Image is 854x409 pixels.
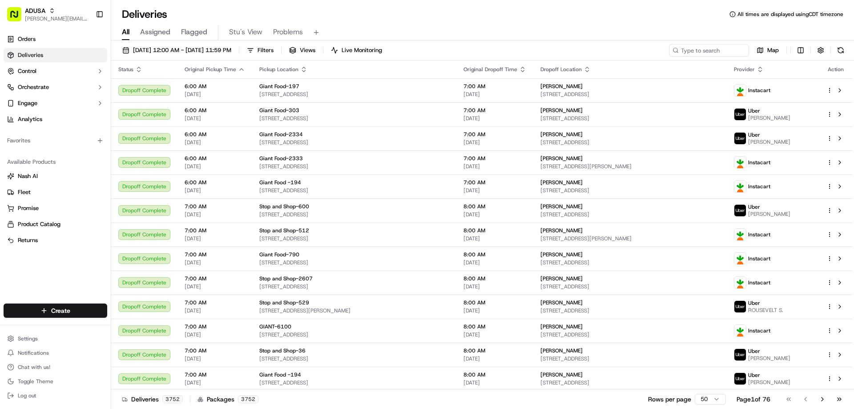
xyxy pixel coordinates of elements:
span: GIANT-6100 [259,323,291,330]
span: [PERSON_NAME] [540,371,583,378]
span: [PERSON_NAME] [748,355,790,362]
span: [DATE] [463,187,526,194]
button: Live Monitoring [327,44,386,57]
img: profile_instacart_ahold_partner.png [734,229,746,240]
span: Giant Food-303 [259,107,299,114]
button: [DATE] 12:00 AM - [DATE] 11:59 PM [118,44,235,57]
h1: Deliveries [122,7,167,21]
span: [DATE] [185,379,245,386]
div: 3752 [238,395,258,403]
span: [STREET_ADDRESS] [259,259,449,266]
span: Uber [748,131,760,138]
span: [PERSON_NAME] [28,138,72,145]
img: profile_instacart_ahold_partner.png [734,181,746,192]
span: • [74,138,77,145]
img: profile_uber_ahold_partner.png [734,109,746,120]
img: profile_uber_ahold_partner.png [734,349,746,360]
p: Welcome 👋 [9,36,162,50]
img: profile_uber_ahold_partner.png [734,373,746,385]
span: Chat with us! [18,364,50,371]
span: [STREET_ADDRESS] [540,211,720,218]
span: [DATE] [463,331,526,338]
span: [STREET_ADDRESS][PERSON_NAME] [259,307,449,314]
button: Views [285,44,319,57]
span: Notifications [18,349,49,356]
span: [DATE] [185,211,245,218]
span: [DATE] [185,355,245,362]
span: [DATE] [185,235,245,242]
div: Deliveries [122,395,183,404]
span: Promise [18,204,39,212]
span: • [74,162,77,169]
img: profile_instacart_ahold_partner.png [734,325,746,336]
span: [PERSON_NAME] [748,211,790,218]
span: Deliveries [18,51,43,59]
span: Returns [18,236,38,244]
span: Instacart [748,183,770,190]
span: 6:00 AM [185,107,245,114]
span: ADUSA [25,6,45,15]
button: Notifications [4,347,107,359]
span: [DATE] [185,139,245,146]
div: Action [826,66,845,73]
span: [PERSON_NAME] [540,227,583,234]
button: [PERSON_NAME][EMAIL_ADDRESS][PERSON_NAME][DOMAIN_NAME] [25,15,89,22]
span: Instacart [748,255,770,262]
span: [DATE] [463,91,526,98]
span: Flagged [181,27,207,37]
span: Instacart [748,159,770,166]
button: Promise [4,201,107,215]
span: All [122,27,129,37]
span: Log out [18,392,36,399]
span: API Documentation [84,199,143,208]
span: [STREET_ADDRESS] [259,91,449,98]
span: Pickup Location [259,66,298,73]
div: Packages [197,395,258,404]
span: Dropoff Location [540,66,582,73]
span: Instacart [748,327,770,334]
button: Returns [4,233,107,247]
a: Fleet [7,188,104,196]
span: 8:00 AM [463,299,526,306]
span: 7:00 AM [185,299,245,306]
button: Control [4,64,107,78]
span: [DATE] [79,162,97,169]
span: [STREET_ADDRESS] [540,187,720,194]
span: [PERSON_NAME] [540,203,583,210]
span: 7:00 AM [185,347,245,354]
span: Original Dropoff Time [463,66,517,73]
span: [STREET_ADDRESS] [540,115,720,122]
span: [DATE] [463,259,526,266]
img: profile_uber_ahold_partner.png [734,205,746,216]
span: Product Catalog [18,220,60,228]
span: [DATE] [185,259,245,266]
div: 📗 [9,200,16,207]
span: Instacart [748,231,770,238]
a: Returns [7,236,104,244]
span: [DATE] [185,307,245,314]
span: [STREET_ADDRESS] [259,211,449,218]
img: profile_instacart_ahold_partner.png [734,253,746,264]
span: [DATE] [463,163,526,170]
a: 💻API Documentation [72,195,146,211]
span: [STREET_ADDRESS] [259,115,449,122]
a: Orders [4,32,107,46]
span: [STREET_ADDRESS] [540,379,720,386]
span: Uber [748,300,760,307]
span: Filters [258,46,274,54]
span: [PERSON_NAME] [540,299,583,306]
span: 6:00 AM [185,155,245,162]
span: 7:00 AM [185,275,245,282]
span: Fleet [18,188,31,196]
span: ROUSEVELT S. [748,307,783,314]
span: Giant Food-790 [259,251,299,258]
span: 8:00 AM [463,347,526,354]
span: [STREET_ADDRESS] [259,163,449,170]
span: [STREET_ADDRESS] [540,139,720,146]
div: 💻 [75,200,82,207]
span: [PERSON_NAME] [540,323,583,330]
span: All times are displayed using CDT timezone [737,11,843,18]
span: Live Monitoring [342,46,382,54]
button: Toggle Theme [4,375,107,388]
span: 7:00 AM [185,227,245,234]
